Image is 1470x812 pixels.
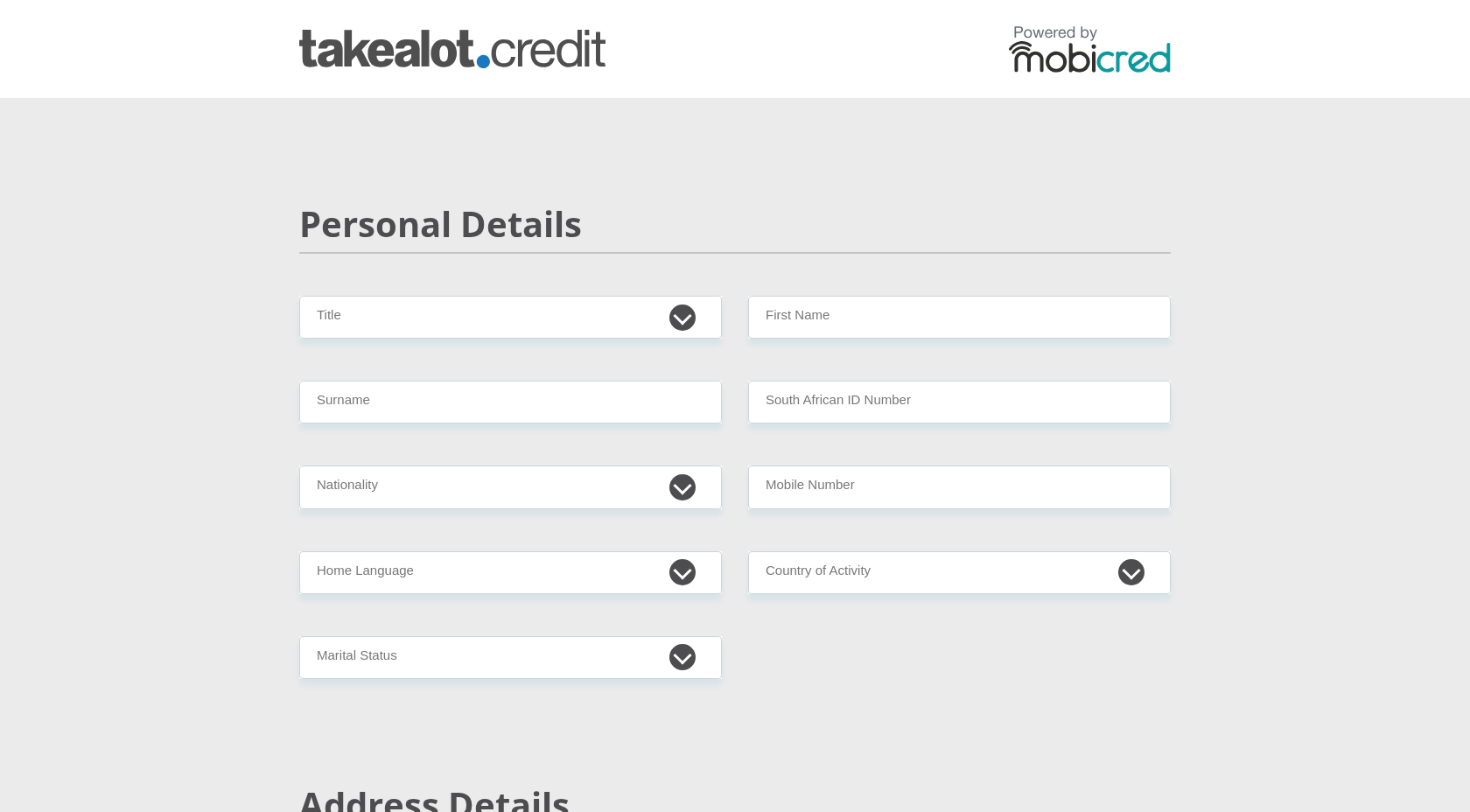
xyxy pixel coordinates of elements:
[748,381,1171,423] input: ID Number
[299,381,722,423] input: Surname
[299,30,605,68] img: takealot_credit logo
[1009,25,1171,73] img: powered by mobicred logo
[299,203,1171,245] h2: Personal Details
[748,465,1171,508] input: Contact Number
[748,296,1171,339] input: First Name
